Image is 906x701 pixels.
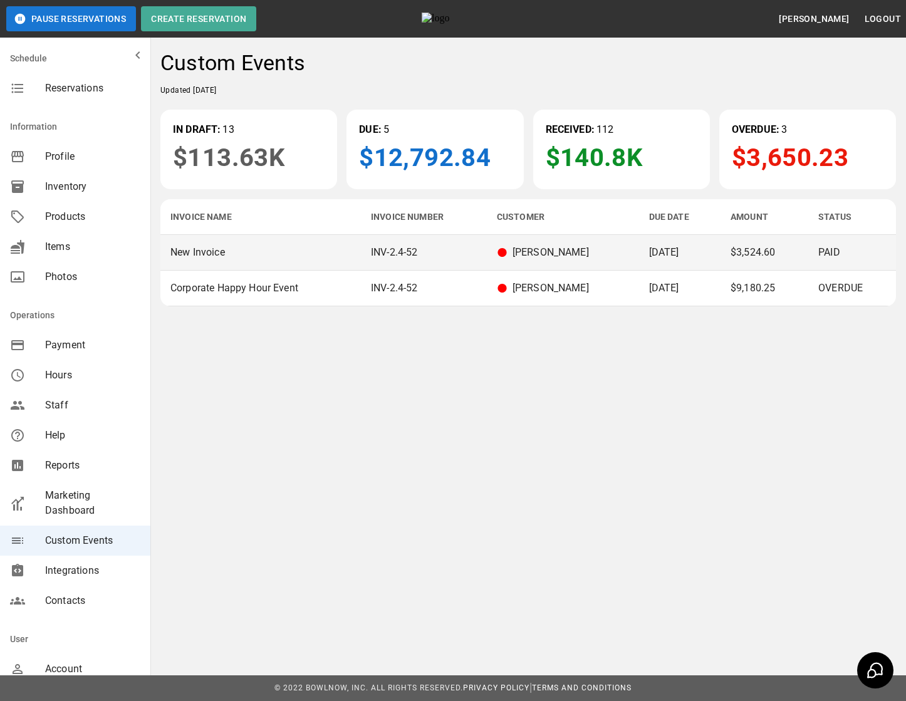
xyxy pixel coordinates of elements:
[160,86,217,95] span: Updated [DATE]
[732,122,779,137] p: OVERDUE:
[6,6,136,31] button: Pause Reservations
[371,245,477,260] p: INV-2.4-52
[45,368,140,383] span: Hours
[359,122,382,137] p: DUE:
[732,122,883,137] p: 3
[422,13,491,25] img: logo
[546,122,595,137] p: RECEIVED:
[860,8,906,31] button: Logout
[45,563,140,578] span: Integrations
[639,199,721,235] th: Due Date
[731,245,798,260] p: $3,524.60
[45,398,140,413] span: Staff
[818,281,886,296] p: OVERDUE
[45,209,140,224] span: Products
[45,81,140,96] span: Reservations
[45,593,140,608] span: Contacts
[513,245,589,260] p: [PERSON_NAME]
[818,245,886,260] p: PAID
[649,281,711,296] p: [DATE]
[141,6,256,31] button: Create Reservation
[45,428,140,443] span: Help
[45,269,140,284] span: Photos
[160,199,361,235] th: Invoice Name
[45,662,140,677] span: Account
[487,199,639,235] th: Customer
[361,199,487,235] th: Invoice Number
[649,245,711,260] p: [DATE]
[173,122,221,137] p: IN DRAFT:
[532,683,632,692] a: Terms and Conditions
[173,122,325,137] p: 13
[463,683,529,692] a: Privacy Policy
[371,281,477,296] p: INV-2.4-52
[45,533,140,548] span: Custom Events
[774,8,854,31] button: [PERSON_NAME]
[732,139,883,177] p: $3,650.23
[45,338,140,353] span: Payment
[513,281,589,296] p: [PERSON_NAME]
[359,122,511,137] p: 5
[170,245,351,260] p: New Invoice
[45,149,140,164] span: Profile
[546,122,697,137] p: 112
[45,179,140,194] span: Inventory
[274,683,463,692] span: © 2022 BowlNow, Inc. All Rights Reserved.
[45,488,140,518] span: Marketing Dashboard
[359,139,511,177] p: $12,792.84
[170,281,351,296] p: Corporate Happy Hour Event
[808,199,896,235] th: Status
[731,281,798,296] p: $9,180.25
[160,50,305,76] h4: Custom Events
[45,458,140,473] span: Reports
[721,199,808,235] th: Amount
[173,139,325,177] p: $113.63K
[546,139,697,177] p: $140.8K
[160,199,896,306] table: sticky table
[45,239,140,254] span: Items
